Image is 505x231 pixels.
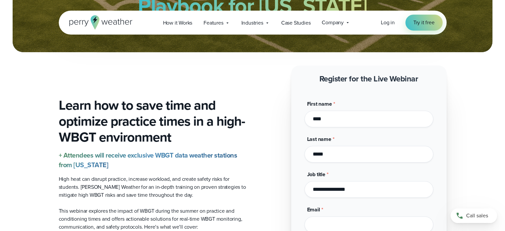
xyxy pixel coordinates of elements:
[59,97,247,145] h3: Learn how to save time and optimize practice times in a high-WBGT environment
[59,150,237,170] strong: + Attendees will receive exclusive WBGT data weather stations from [US_STATE]
[307,206,320,213] span: Email
[241,19,263,27] span: Industries
[163,19,193,27] span: How it Works
[59,207,247,231] p: This webinar explores the impact of WBGT during the summer on practice and conditioning times and...
[405,15,443,31] a: Try it free
[466,212,488,220] span: Call sales
[381,19,395,27] a: Log in
[451,208,497,223] a: Call sales
[322,19,344,27] span: Company
[59,175,247,199] p: High heat can disrupt practice, increase workload, and create safety risks for students. [PERSON_...
[281,19,311,27] span: Case Studies
[381,19,395,26] span: Log in
[307,171,325,178] span: Job title
[276,16,316,30] a: Case Studies
[204,19,223,27] span: Features
[157,16,198,30] a: How it Works
[319,73,418,85] strong: Register for the Live Webinar
[307,100,332,108] span: First name
[307,135,331,143] span: Last name
[413,19,435,27] span: Try it free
